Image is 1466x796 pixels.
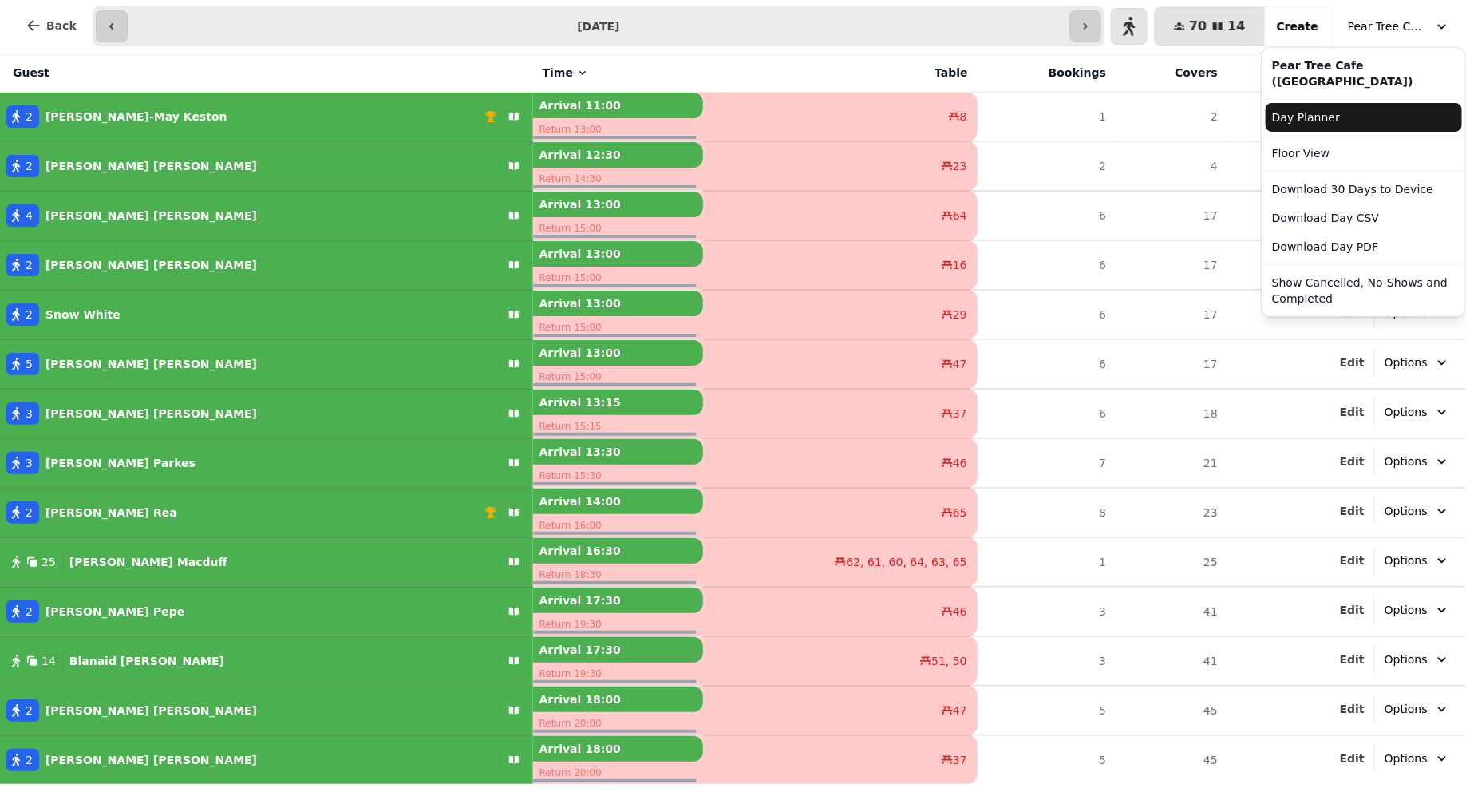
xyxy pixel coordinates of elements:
[1348,18,1428,34] span: Pear Tree Cafe ([GEOGRAPHIC_DATA])
[1266,51,1462,96] div: Pear Tree Cafe ([GEOGRAPHIC_DATA])
[1266,232,1462,261] button: Download Day PDF
[1262,47,1466,317] div: Pear Tree Cafe ([GEOGRAPHIC_DATA])
[1266,204,1462,232] button: Download Day CSV
[1338,12,1460,41] button: Pear Tree Cafe ([GEOGRAPHIC_DATA])
[1266,103,1462,132] a: Day Planner
[1266,268,1462,313] button: Show Cancelled, No-Shows and Completed
[1266,139,1462,168] a: Floor View
[1266,175,1462,204] button: Download 30 Days to Device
